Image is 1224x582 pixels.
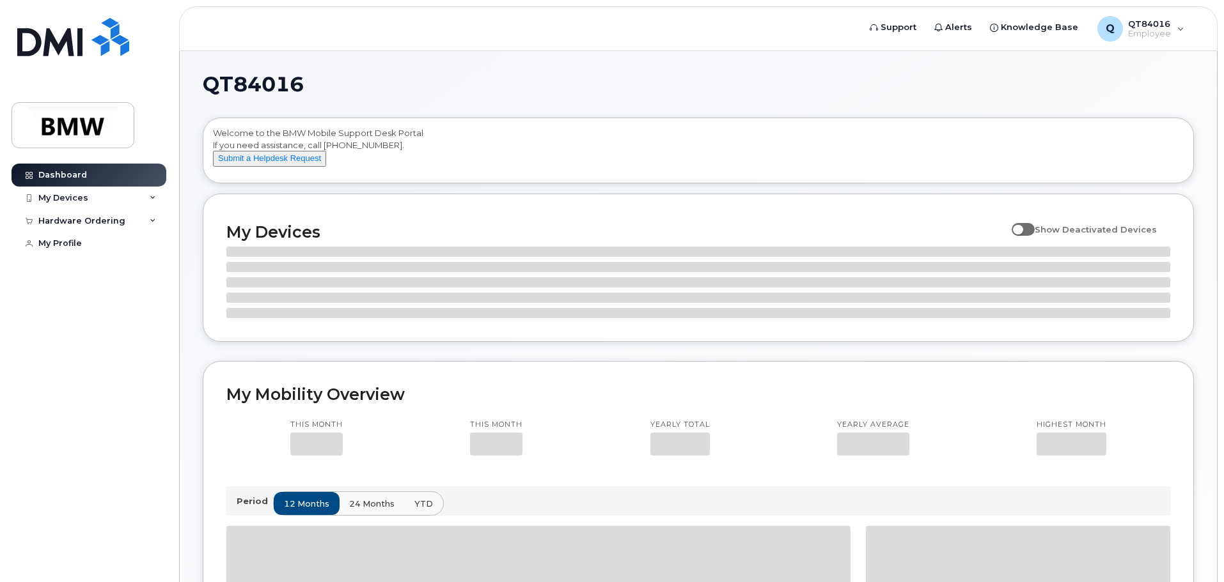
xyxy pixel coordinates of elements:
[1035,224,1157,234] span: Show Deactivated Devices
[213,153,326,163] a: Submit a Helpdesk Request
[226,385,1170,404] h2: My Mobility Overview
[1012,217,1022,227] input: Show Deactivated Devices
[1037,420,1106,430] p: Highest month
[237,495,273,507] p: Period
[226,222,1005,241] h2: My Devices
[203,75,304,94] span: QT84016
[213,127,1184,178] div: Welcome to the BMW Mobile Support Desk Portal If you need assistance, call [PHONE_NUMBER].
[837,420,909,430] p: Yearly average
[290,420,343,430] p: This month
[349,498,395,510] span: 24 months
[414,498,433,510] span: YTD
[213,151,326,167] button: Submit a Helpdesk Request
[650,420,710,430] p: Yearly total
[470,420,522,430] p: This month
